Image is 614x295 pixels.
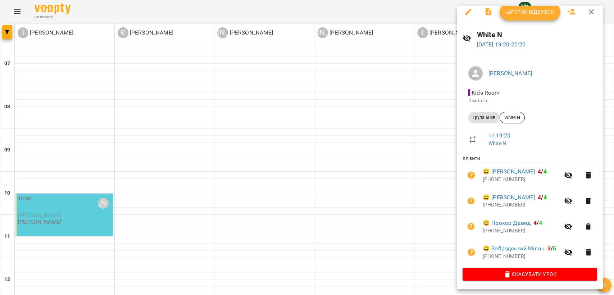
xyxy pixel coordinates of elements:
[463,218,480,235] button: Візит ще не сплачено. Додати оплату?
[483,219,531,227] a: 😀 Прохор Давид
[500,112,525,123] div: White N
[463,192,480,210] button: Візит ще не сплачено. Додати оплату?
[488,140,506,146] a: White N
[463,155,597,268] ul: Клієнти
[483,193,535,202] a: 😀 [PERSON_NAME]
[553,245,556,252] span: 5
[533,219,542,226] b: /
[468,270,591,278] span: Скасувати Урок
[468,89,501,96] span: - Kids Room
[477,41,526,48] a: [DATE] 19:20-20:20
[483,201,560,209] p: [PHONE_NUMBER]
[538,168,546,175] b: /
[547,245,556,252] b: /
[468,114,500,121] span: Група 60хв
[483,167,535,176] a: 😀 [PERSON_NAME]
[538,168,541,175] span: 4
[500,114,524,121] span: White N
[488,132,510,139] a: чт , 19:20
[483,244,545,253] a: 😀 Забродський Мілан
[538,194,541,201] span: 4
[505,8,554,16] span: Урок відбувся
[538,194,546,201] b: /
[483,227,560,235] p: [PHONE_NUMBER]
[547,245,551,252] span: 3
[468,97,591,104] p: Кімната
[533,219,537,226] span: 4
[488,70,532,77] a: [PERSON_NAME]
[483,253,560,260] p: [PHONE_NUMBER]
[477,29,597,40] h6: White N
[463,268,597,281] button: Скасувати Урок
[463,244,480,261] button: Візит ще не сплачено. Додати оплату?
[463,167,480,184] button: Візит ще не сплачено. Додати оплату?
[543,168,547,175] span: 4
[543,194,547,201] span: 4
[539,219,542,226] span: 4
[483,176,560,183] p: [PHONE_NUMBER]
[500,3,560,21] button: Урок відбувся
